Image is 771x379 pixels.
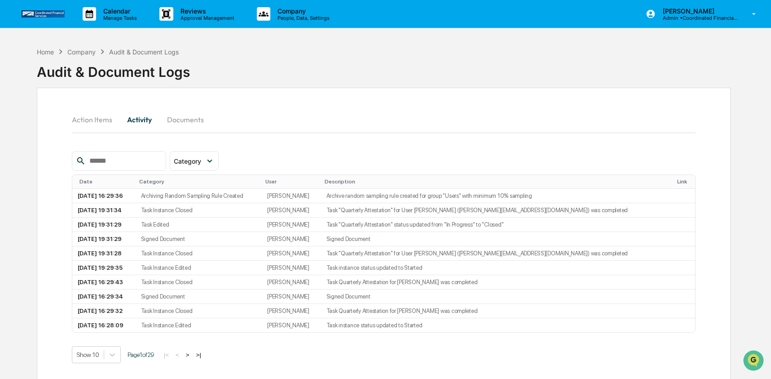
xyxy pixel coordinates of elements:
button: Documents [160,109,211,130]
td: Task Instance Closed [136,203,262,218]
td: [PERSON_NAME] [262,232,321,246]
span: Preclearance [18,113,58,122]
p: How can we help? [9,19,163,33]
td: [PERSON_NAME] [262,189,321,203]
iframe: Open customer support [742,349,767,374]
div: Link [677,178,692,185]
div: 🖐️ [9,114,16,121]
td: [DATE] 19:31:34 [72,203,136,218]
td: Archiving Random Sampling Rule Created [136,189,262,203]
p: Admin • Coordinated Financial Services [656,15,739,21]
div: User [265,178,317,185]
td: [PERSON_NAME] [262,318,321,332]
td: [DATE] 16:29:34 [72,290,136,304]
div: Date [79,178,132,185]
span: Page 1 of 29 [128,351,154,358]
td: [PERSON_NAME] [262,304,321,318]
td: [PERSON_NAME] [262,203,321,218]
img: logo [22,10,65,17]
td: Signed Document [321,290,670,304]
td: Task Instance Closed [136,246,262,261]
td: Archive random sampling rule created for group "Users" with minimum 10% sampling [321,189,670,203]
img: 1746055101610-c473b297-6a78-478c-a979-82029cc54cd1 [9,69,25,85]
div: Audit & Document Logs [37,57,190,80]
button: > [183,351,192,359]
td: [PERSON_NAME] [262,218,321,232]
div: Start new chat [31,69,147,78]
a: 🗄️Attestations [62,110,115,126]
td: [PERSON_NAME] [262,275,321,290]
button: < [173,351,182,359]
div: We're available if you need us! [31,78,114,85]
button: >| [194,351,204,359]
td: [PERSON_NAME] [262,290,321,304]
p: [PERSON_NAME] [656,7,739,15]
td: Task "Quarterly Attestation" status updated from "In Progress" to "Closed" [321,218,670,232]
td: [DATE] 16:29:36 [72,189,136,203]
div: 🗄️ [65,114,72,121]
td: Task Instance Closed [136,275,262,290]
button: |< [161,351,172,359]
td: [DATE] 19:31:28 [72,246,136,261]
p: Approval Management [173,15,239,21]
p: People, Data, Settings [270,15,334,21]
td: Task instance status updated to Started [321,261,670,275]
td: [PERSON_NAME] [262,261,321,275]
p: Calendar [96,7,141,15]
div: 🔎 [9,131,16,138]
td: [PERSON_NAME] [262,246,321,261]
td: [DATE] 16:29:43 [72,275,136,290]
td: [DATE] 16:29:32 [72,304,136,318]
span: Pylon [89,152,109,159]
td: Signed Document [136,290,262,304]
td: Task Quarterly Attestation for [PERSON_NAME] was completed [321,275,670,290]
td: Task instance status updated to Started [321,318,670,332]
button: Action Items [72,109,119,130]
button: Start new chat [153,71,163,82]
p: Company [270,7,334,15]
td: Task Instance Edited [136,261,262,275]
td: Task "Quarterly Attestation" for User [PERSON_NAME] ([PERSON_NAME][EMAIL_ADDRESS][DOMAIN_NAME]) w... [321,246,670,261]
td: Task Quarterly Attestation for [PERSON_NAME] was completed [321,304,670,318]
span: Attestations [74,113,111,122]
div: Category [139,178,259,185]
td: [DATE] 19:29:35 [72,261,136,275]
div: Description [325,178,666,185]
div: secondary tabs example [72,109,696,130]
button: Activity [119,109,160,130]
td: Task Instance Closed [136,304,262,318]
span: Data Lookup [18,130,57,139]
a: 🔎Data Lookup [5,127,60,143]
td: Signed Document [321,232,670,246]
td: Signed Document [136,232,262,246]
div: Audit & Document Logs [109,48,179,56]
a: 🖐️Preclearance [5,110,62,126]
td: Task Edited [136,218,262,232]
p: Reviews [173,7,239,15]
a: Powered byPylon [63,152,109,159]
td: Task Instance Edited [136,318,262,332]
div: Company [67,48,96,56]
td: Task "Quarterly Attestation" for User [PERSON_NAME] ([PERSON_NAME][EMAIL_ADDRESS][DOMAIN_NAME]) w... [321,203,670,218]
span: Category [174,157,201,165]
td: [DATE] 19:31:29 [72,232,136,246]
td: [DATE] 19:31:29 [72,218,136,232]
div: Home [37,48,54,56]
td: [DATE] 16:28:09 [72,318,136,332]
p: Manage Tasks [96,15,141,21]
